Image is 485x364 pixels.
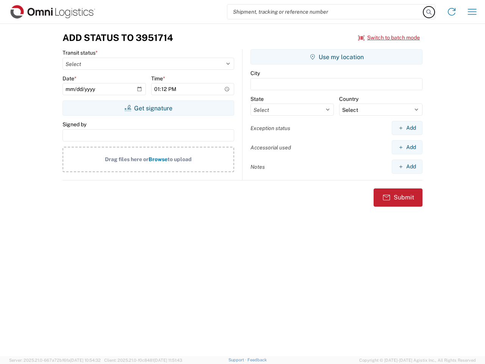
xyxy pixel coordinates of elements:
[105,156,149,162] span: Drag files here or
[149,156,167,162] span: Browse
[151,75,165,82] label: Time
[359,357,476,364] span: Copyright © [DATE]-[DATE] Agistix Inc., All Rights Reserved
[358,31,420,44] button: Switch to batch mode
[63,121,86,128] label: Signed by
[63,32,173,43] h3: Add Status to 3951714
[70,358,101,362] span: [DATE] 10:54:32
[392,121,422,135] button: Add
[250,163,265,170] label: Notes
[9,358,101,362] span: Server: 2025.21.0-667a72bf6fa
[374,188,422,207] button: Submit
[167,156,192,162] span: to upload
[227,5,424,19] input: Shipment, tracking or reference number
[154,358,182,362] span: [DATE] 11:51:43
[250,96,264,102] label: State
[392,140,422,154] button: Add
[247,358,267,362] a: Feedback
[63,75,77,82] label: Date
[228,358,247,362] a: Support
[339,96,358,102] label: Country
[63,100,234,116] button: Get signature
[392,160,422,174] button: Add
[104,358,182,362] span: Client: 2025.21.0-f0c8481
[250,49,422,64] button: Use my location
[63,49,98,56] label: Transit status
[250,125,290,132] label: Exception status
[250,70,260,77] label: City
[250,144,291,151] label: Accessorial used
